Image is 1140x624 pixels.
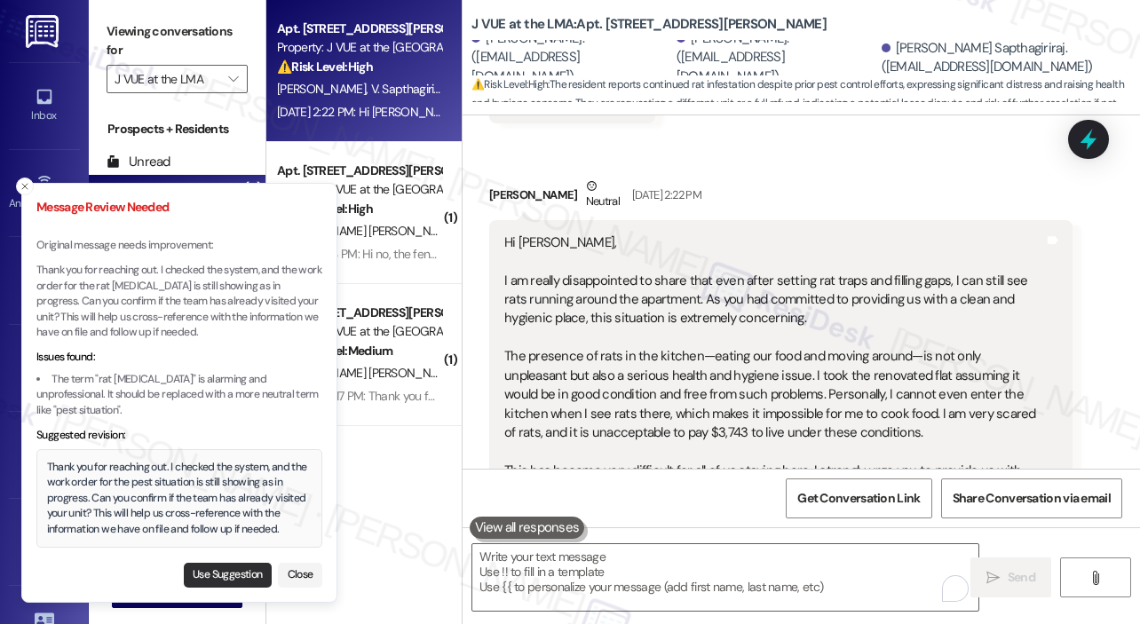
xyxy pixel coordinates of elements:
span: V. Sapthagiriraj [371,81,451,97]
div: [PERSON_NAME] Sapthagiriraj. ([EMAIL_ADDRESS][DOMAIN_NAME]) [882,39,1127,77]
div: [PERSON_NAME] [489,177,1073,220]
button: Close [278,563,322,588]
h3: Message Review Needed [36,198,322,217]
div: Property: J VUE at the [GEOGRAPHIC_DATA] [277,180,441,199]
span: [PERSON_NAME] [277,81,371,97]
p: Thank you for reaching out. I checked the system, and the work order for the rat [MEDICAL_DATA] i... [36,263,322,341]
img: ResiDesk Logo [26,15,62,48]
textarea: To enrich screen reader interactions, please activate Accessibility in Grammarly extension settings [472,544,978,611]
a: Insights • [9,344,80,391]
span: Send [1008,568,1035,587]
button: Use Suggestion [184,563,272,588]
b: J VUE at the LMA: Apt. [STREET_ADDRESS][PERSON_NAME] [471,15,827,34]
input: All communities [115,65,219,93]
a: Buildings [9,430,80,478]
div: Neutral [582,177,623,214]
strong: ⚠️ Risk Level: High [277,59,373,75]
div: Hi [PERSON_NAME], I am really disappointed to share that even after setting rat traps and filling... [504,233,1044,557]
i:  [986,571,1000,585]
i:  [228,72,238,86]
button: Share Conversation via email [941,478,1122,518]
div: Apt. [STREET_ADDRESS][PERSON_NAME] [277,20,441,38]
div: [DATE] 2:22 PM [628,186,701,204]
button: Close toast [16,178,34,195]
div: [PERSON_NAME]. ([EMAIL_ADDRESS][DOMAIN_NAME]) [471,29,672,86]
div: Property: J VUE at the [GEOGRAPHIC_DATA] [277,38,441,57]
div: Prospects + Residents [89,120,265,138]
div: Issues found: [36,350,322,366]
i:  [1089,571,1102,585]
span: Get Conversation Link [797,489,920,508]
a: Inbox [9,82,80,130]
label: Viewing conversations for [107,18,248,65]
div: [PERSON_NAME]. ([EMAIL_ADDRESS][DOMAIN_NAME]) [677,29,877,86]
button: Get Conversation Link [786,478,931,518]
a: Site Visit • [9,257,80,304]
div: Apt. [STREET_ADDRESS][PERSON_NAME] [277,304,441,322]
strong: ⚠️ Risk Level: High [471,77,548,91]
a: Leads [9,518,80,566]
p: Original message needs improvement: [36,238,322,254]
span: : The resident reports continued rat infestation despite prior pest control efforts, expressing s... [471,75,1140,132]
div: Apt. [STREET_ADDRESS][PERSON_NAME] [277,162,441,180]
span: [PERSON_NAME] [PERSON_NAME] [277,365,463,381]
span: Share Conversation via email [953,489,1111,508]
div: Unread [107,153,170,171]
button: Send [970,557,1051,597]
div: Thank you for reaching out. I checked the system, and the work order for the pest situation is st... [47,460,313,538]
span: [PERSON_NAME] [PERSON_NAME] [277,223,463,239]
div: Property: J VUE at the [GEOGRAPHIC_DATA] [277,322,441,341]
li: The term "rat [MEDICAL_DATA]" is alarming and unprofessional. It should be replaced with a more n... [36,372,322,419]
div: Suggested revision: [36,428,322,444]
